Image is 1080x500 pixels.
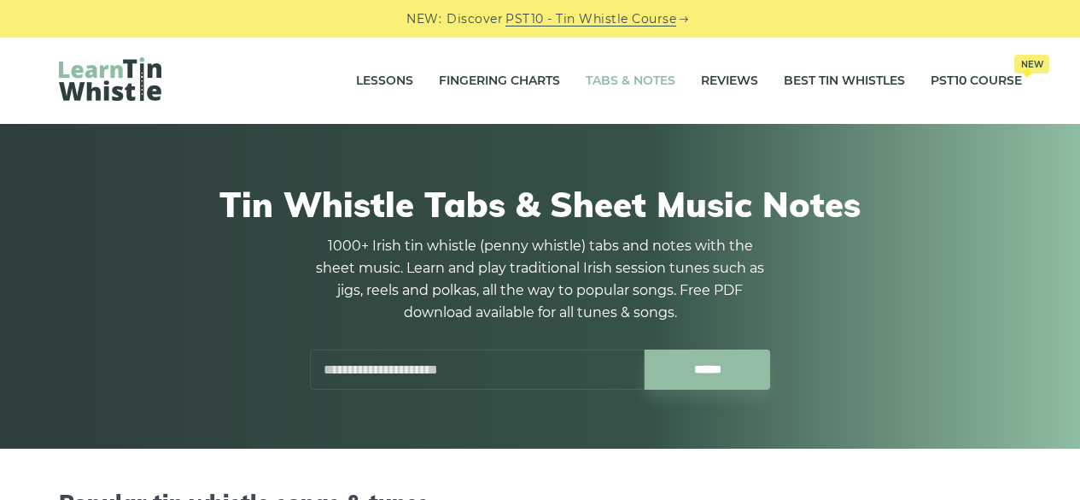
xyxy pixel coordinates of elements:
[931,60,1022,103] a: PST10 CourseNew
[59,184,1022,225] h1: Tin Whistle Tabs & Sheet Music Notes
[439,60,560,103] a: Fingering Charts
[59,57,161,101] img: LearnTinWhistle.com
[1014,55,1049,74] span: New
[586,60,675,103] a: Tabs & Notes
[310,235,771,324] p: 1000+ Irish tin whistle (penny whistle) tabs and notes with the sheet music. Learn and play tradi...
[356,60,413,103] a: Lessons
[701,60,758,103] a: Reviews
[784,60,905,103] a: Best Tin Whistles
